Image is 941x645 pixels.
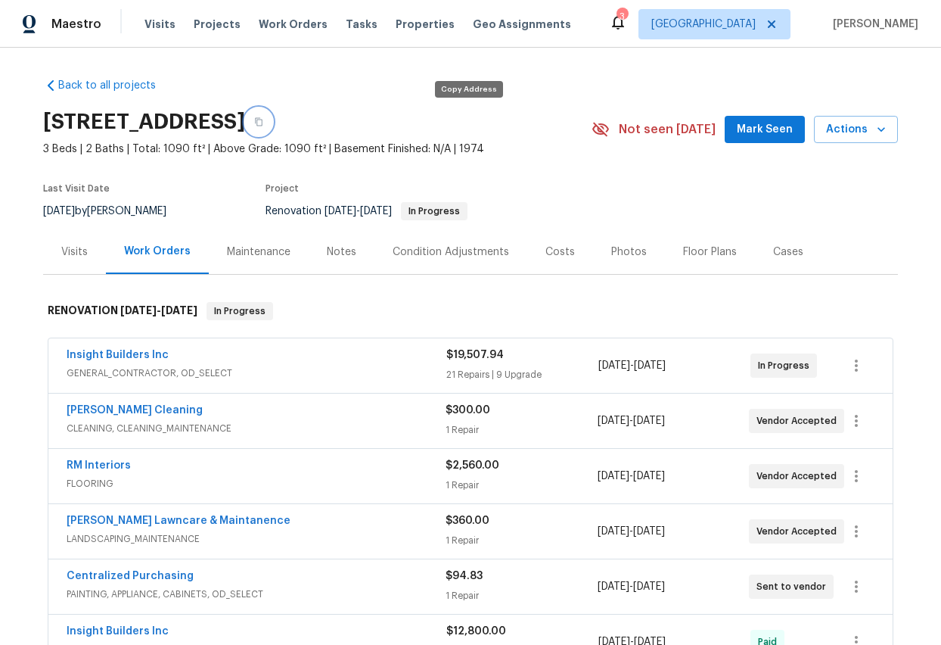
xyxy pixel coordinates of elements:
[327,245,356,260] div: Notes
[827,17,918,32] span: [PERSON_NAME]
[67,571,194,581] a: Centralized Purchasing
[43,142,592,157] span: 3 Beds | 2 Baths | Total: 1090 ft² | Above Grade: 1090 ft² | Basement Finished: N/A | 1974
[633,416,665,426] span: [DATE]
[446,626,506,637] span: $12,800.00
[266,184,299,193] span: Project
[446,588,597,603] div: 1 Repair
[67,460,131,471] a: RM Interiors
[756,469,843,484] span: Vendor Accepted
[758,358,815,373] span: In Progress
[67,405,203,416] a: [PERSON_NAME] Cleaning
[43,184,110,193] span: Last Visit Date
[208,304,272,319] span: In Progress
[360,206,392,217] span: [DATE]
[826,120,886,139] span: Actions
[619,122,716,137] span: Not seen [DATE]
[259,17,328,32] span: Work Orders
[756,524,843,539] span: Vendor Accepted
[446,533,597,548] div: 1 Repair
[67,476,446,491] span: FLOORING
[683,245,737,260] div: Floor Plans
[161,305,197,316] span: [DATE]
[598,524,665,539] span: -
[446,478,597,493] div: 1 Repair
[598,526,629,537] span: [DATE]
[43,114,245,129] h2: [STREET_ADDRESS]
[634,360,666,371] span: [DATE]
[598,360,630,371] span: [DATE]
[325,206,356,217] span: [DATE]
[43,202,185,220] div: by [PERSON_NAME]
[67,516,290,526] a: [PERSON_NAME] Lawncare & Maintanence
[120,305,157,316] span: [DATE]
[120,305,197,316] span: -
[144,17,175,32] span: Visits
[598,581,629,592] span: [DATE]
[446,422,597,438] div: 1 Repair
[194,17,241,32] span: Projects
[545,245,575,260] div: Costs
[396,17,455,32] span: Properties
[124,244,191,259] div: Work Orders
[48,302,197,320] h6: RENOVATION
[598,416,629,426] span: [DATE]
[725,116,805,144] button: Mark Seen
[67,587,446,602] span: PAINTING, APPLIANCE, CABINETS, OD_SELECT
[67,626,169,637] a: Insight Builders Inc
[616,9,627,24] div: 3
[227,245,290,260] div: Maintenance
[446,516,489,526] span: $360.00
[598,413,665,428] span: -
[446,571,483,581] span: $94.83
[633,471,665,481] span: [DATE]
[346,19,377,30] span: Tasks
[266,206,467,217] span: Renovation
[756,413,843,428] span: Vendor Accepted
[773,245,803,260] div: Cases
[598,469,665,484] span: -
[633,581,665,592] span: [DATE]
[402,207,466,216] span: In Progress
[633,526,665,537] span: [DATE]
[598,358,666,373] span: -
[473,17,571,32] span: Geo Assignments
[651,17,756,32] span: [GEOGRAPHIC_DATA]
[325,206,392,217] span: -
[756,579,832,594] span: Sent to vendor
[446,350,504,360] span: $19,507.94
[393,245,509,260] div: Condition Adjustments
[67,350,169,360] a: Insight Builders Inc
[446,367,598,382] div: 21 Repairs | 9 Upgrade
[43,206,75,217] span: [DATE]
[598,471,629,481] span: [DATE]
[43,78,188,93] a: Back to all projects
[67,366,446,381] span: GENERAL_CONTRACTOR, OD_SELECT
[611,245,647,260] div: Photos
[43,287,898,335] div: RENOVATION [DATE]-[DATE]In Progress
[51,17,101,32] span: Maestro
[814,116,898,144] button: Actions
[446,460,499,471] span: $2,560.00
[67,531,446,547] span: LANDSCAPING_MAINTENANCE
[61,245,88,260] div: Visits
[446,405,490,416] span: $300.00
[737,120,793,139] span: Mark Seen
[598,579,665,594] span: -
[67,421,446,436] span: CLEANING, CLEANING_MAINTENANCE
